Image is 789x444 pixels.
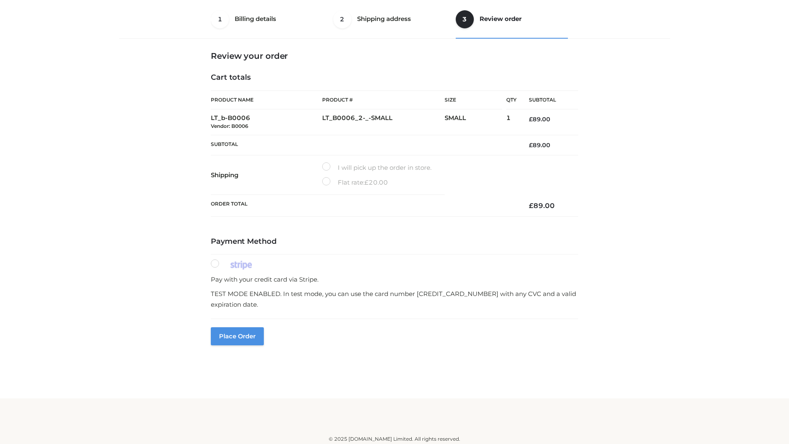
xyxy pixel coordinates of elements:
th: Shipping [211,155,322,195]
p: Pay with your credit card via Stripe. [211,274,578,285]
h4: Payment Method [211,237,578,246]
td: 1 [506,109,517,135]
th: Subtotal [517,91,578,109]
th: Product # [322,90,445,109]
th: Size [445,91,502,109]
bdi: 89.00 [529,201,555,210]
th: Qty [506,90,517,109]
h4: Cart totals [211,73,578,82]
td: LT_b-B0006 [211,109,322,135]
td: SMALL [445,109,506,135]
th: Order Total [211,195,517,217]
span: £ [529,141,533,149]
span: £ [529,116,533,123]
bdi: 89.00 [529,141,550,149]
td: LT_B0006_2-_-SMALL [322,109,445,135]
bdi: 20.00 [365,178,388,186]
h3: Review your order [211,51,578,61]
label: Flat rate: [322,177,388,188]
small: Vendor: B0006 [211,123,248,129]
span: £ [529,201,533,210]
span: £ [365,178,369,186]
label: I will pick up the order in store. [322,162,431,173]
bdi: 89.00 [529,116,550,123]
p: TEST MODE ENABLED. In test mode, you can use the card number [CREDIT_CARD_NUMBER] with any CVC an... [211,289,578,310]
div: © 2025 [DOMAIN_NAME] Limited. All rights reserved. [122,435,667,443]
th: Subtotal [211,135,517,155]
button: Place order [211,327,264,345]
th: Product Name [211,90,322,109]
